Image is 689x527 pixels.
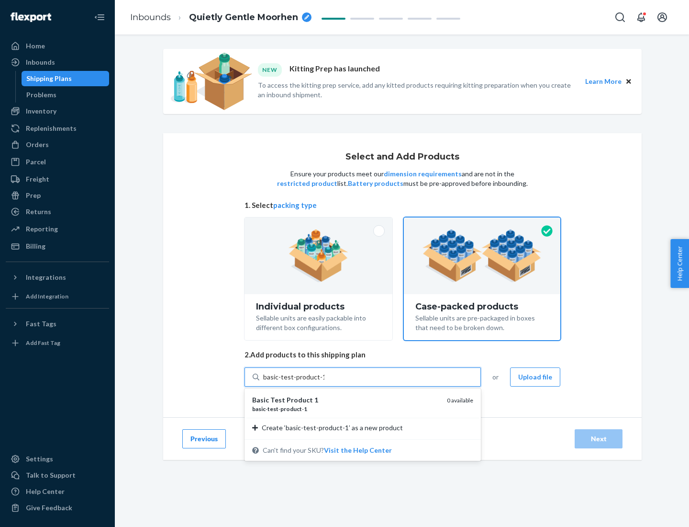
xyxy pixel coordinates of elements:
[122,3,319,32] ol: breadcrumbs
[6,289,109,304] a: Add Integration
[273,200,317,210] button: packing type
[287,396,313,404] em: Product
[6,221,109,237] a: Reporting
[26,57,55,67] div: Inbounds
[26,106,56,116] div: Inventory
[6,239,109,254] a: Billing
[6,484,109,499] a: Help Center
[252,396,269,404] em: Basic
[6,451,109,467] a: Settings
[324,446,392,455] button: Basic Test Product 1basic-test-product-10 availableCreate ‘basic-test-product-1’ as a new product...
[492,372,499,382] span: or
[280,405,302,412] em: product
[26,339,60,347] div: Add Fast Tag
[6,468,109,483] a: Talk to Support
[277,179,337,188] button: restricted product
[575,429,622,448] button: Next
[270,396,285,404] em: Test
[6,121,109,136] a: Replenishments
[26,487,65,496] div: Help Center
[26,207,51,217] div: Returns
[22,71,110,86] a: Shipping Plans
[6,137,109,152] a: Orders
[182,429,226,448] button: Previous
[26,157,46,167] div: Parcel
[26,503,72,513] div: Give Feedback
[263,446,392,455] span: Can't find your SKU?
[345,152,459,162] h1: Select and Add Products
[244,200,560,210] span: 1. Select
[267,405,278,412] em: test
[26,191,41,200] div: Prep
[26,140,49,149] div: Orders
[90,8,109,27] button: Close Navigation
[26,224,58,234] div: Reporting
[26,74,72,83] div: Shipping Plans
[26,454,53,464] div: Settings
[415,302,549,311] div: Case-packed products
[26,241,45,251] div: Billing
[510,367,560,387] button: Upload file
[26,319,56,329] div: Fast Tags
[6,38,109,54] a: Home
[26,124,77,133] div: Replenishments
[6,270,109,285] button: Integrations
[623,76,634,87] button: Close
[6,500,109,516] button: Give Feedback
[6,335,109,351] a: Add Fast Tag
[6,172,109,187] a: Freight
[422,229,542,282] img: case-pack.59cecea509d18c883b923b81aeac6d0b.png
[26,90,56,100] div: Problems
[6,55,109,70] a: Inbounds
[632,8,651,27] button: Open notifications
[11,12,51,22] img: Flexport logo
[6,154,109,170] a: Parcel
[6,316,109,332] button: Fast Tags
[263,372,324,382] input: Basic Test Product 1basic-test-product-10 availableCreate ‘basic-test-product-1’ as a new product...
[348,179,403,188] button: Battery products
[276,169,529,188] p: Ensure your products meet our and are not in the list. must be pre-approved before inbounding.
[289,63,380,76] p: Kitting Prep has launched
[26,41,45,51] div: Home
[384,169,462,179] button: dimension requirements
[244,350,560,360] span: 2. Add products to this shipping plan
[304,405,307,412] em: 1
[26,273,66,282] div: Integrations
[252,405,439,413] div: - - -
[26,292,68,300] div: Add Integration
[415,311,549,332] div: Sellable units are pre-packaged in boxes that need to be broken down.
[289,229,348,282] img: individual-pack.facf35554cb0f1810c75b2bd6df2d64e.png
[6,204,109,219] a: Returns
[258,63,282,76] div: NEW
[258,80,577,100] p: To access the kitting prep service, add any kitted products requiring kitting preparation when yo...
[252,405,266,412] em: basic
[585,76,622,87] button: Learn More
[256,302,381,311] div: Individual products
[256,311,381,332] div: Sellable units are easily packable into different box configurations.
[26,174,49,184] div: Freight
[653,8,672,27] button: Open account menu
[262,423,403,433] span: Create ‘basic-test-product-1’ as a new product
[26,470,76,480] div: Talk to Support
[189,11,298,24] span: Quietly Gentle Moorhen
[583,434,614,444] div: Next
[447,397,473,404] span: 0 available
[6,103,109,119] a: Inventory
[22,87,110,103] a: Problems
[611,8,630,27] button: Open Search Box
[6,188,109,203] a: Prep
[130,12,171,23] a: Inbounds
[670,239,689,288] button: Help Center
[314,396,318,404] em: 1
